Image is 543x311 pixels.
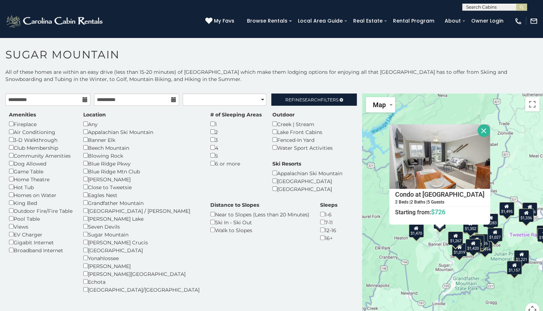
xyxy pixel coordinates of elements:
[214,17,234,25] span: My Favs
[431,208,445,216] span: $726
[320,201,337,209] label: Sleeps
[9,136,72,144] div: 3-D Walkthrough
[83,238,200,246] div: [PERSON_NAME] Crucis
[205,17,236,25] a: My Favs
[389,124,490,189] img: Condo at Pinnacle Inn Resort
[210,226,309,234] div: Walk to Slopes
[243,15,291,27] a: Browse Rentals
[9,167,72,175] div: Game Table
[272,185,342,193] div: [GEOGRAPHIC_DATA]
[514,250,529,264] div: $1,221
[320,218,337,226] div: 7-11
[210,210,309,218] div: Near to Slopes (Less than 20 Minutes)
[271,94,356,106] a: RefineSearchFilters
[83,183,200,191] div: Close to Tweetsie
[463,219,478,233] div: $1,352
[477,240,492,254] div: $1,494
[514,17,522,25] img: phone-regular-white.png
[272,128,333,136] div: Lake Front Cabins
[83,136,200,144] div: Banner Elk
[210,218,309,226] div: Ski In - Ski Out
[9,230,72,238] div: EV Charger
[83,175,200,183] div: [PERSON_NAME]
[272,120,333,128] div: Creek | Stream
[320,210,337,218] div: 1-6
[9,111,36,118] label: Amenities
[83,215,200,223] div: [PERSON_NAME] Lake
[83,167,200,175] div: Blue Ridge Mtn Club
[477,124,490,137] button: Close
[9,120,72,128] div: Fireplace
[83,270,200,278] div: [PERSON_NAME][GEOGRAPHIC_DATA]
[525,97,539,111] button: Toggle fullscreen view
[210,111,262,118] label: # of Sleeping Areas
[9,246,72,254] div: Broadband Internet
[389,189,490,216] a: Condo at [GEOGRAPHIC_DATA] 2 Beds | 2 Baths | 5 Guests Starting from:$726
[463,220,478,234] div: $1,103
[272,160,301,167] label: Ski Resorts
[83,246,200,254] div: [GEOGRAPHIC_DATA]
[285,97,338,102] span: Refine Filters
[83,128,200,136] div: Appalachian Ski Mountain
[9,175,72,183] div: Home Theatre
[210,120,262,128] div: 1
[9,159,72,167] div: Dog Allowed
[272,169,342,177] div: Appalachian Ski Mountain
[389,189,490,200] h4: Condo at [GEOGRAPHIC_DATA]
[210,152,262,159] div: 5
[9,183,72,191] div: Hot Tub
[83,111,106,118] label: Location
[210,136,262,144] div: 3
[487,228,502,241] div: $1,027
[465,239,481,253] div: $1,420
[395,200,410,205] h5: 2 Beds |
[9,128,72,136] div: Air Conditioning
[320,234,337,242] div: 16+
[441,15,464,27] a: About
[9,223,72,230] div: Views
[373,101,386,109] span: Map
[83,207,200,215] div: [GEOGRAPHIC_DATA] / [PERSON_NAME]
[409,224,424,238] div: $1,470
[294,15,346,27] a: Local Area Guide
[410,200,427,205] h5: 2 Baths |
[448,231,463,245] div: $1,267
[507,261,522,274] div: $1,157
[272,111,295,118] label: Outdoor
[519,209,534,222] div: $1,336
[83,199,200,207] div: Grandfather Mountain
[83,159,200,167] div: Blue Ridge Pkwy
[83,223,200,230] div: Seven Devils
[427,200,444,205] h5: 5 Guests
[272,136,333,144] div: Fenced-In Yard
[9,238,72,246] div: Gigabit Internet
[272,144,333,152] div: Water Sport Activities
[83,152,200,159] div: Blowing Rock
[530,17,538,25] img: mail-regular-white.png
[83,278,200,286] div: Echota
[9,191,72,199] div: Homes on Water
[389,209,490,216] h6: Starting from:
[210,144,262,152] div: 4
[499,202,514,216] div: $1,495
[9,152,72,159] div: Community Amenities
[83,230,200,238] div: Sugar Mountain
[5,14,105,28] img: White-1-2.png
[83,191,200,199] div: Eagles Nest
[83,254,200,262] div: Yonahlossee
[366,97,395,113] button: Change map style
[9,199,72,207] div: King Bed
[469,235,484,249] div: $1,501
[320,226,337,234] div: 12-16
[9,215,72,223] div: Pool Table
[83,286,200,293] div: [GEOGRAPHIC_DATA]/[GEOGRAPHIC_DATA]
[483,214,498,227] div: $1,283
[83,120,200,128] div: Any
[522,202,537,216] div: $1,546
[9,144,72,152] div: Club Membership
[474,234,490,248] div: $1,426
[83,144,200,152] div: Beech Mountain
[452,243,467,257] div: $1,019
[350,15,386,27] a: Real Estate
[210,128,262,136] div: 2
